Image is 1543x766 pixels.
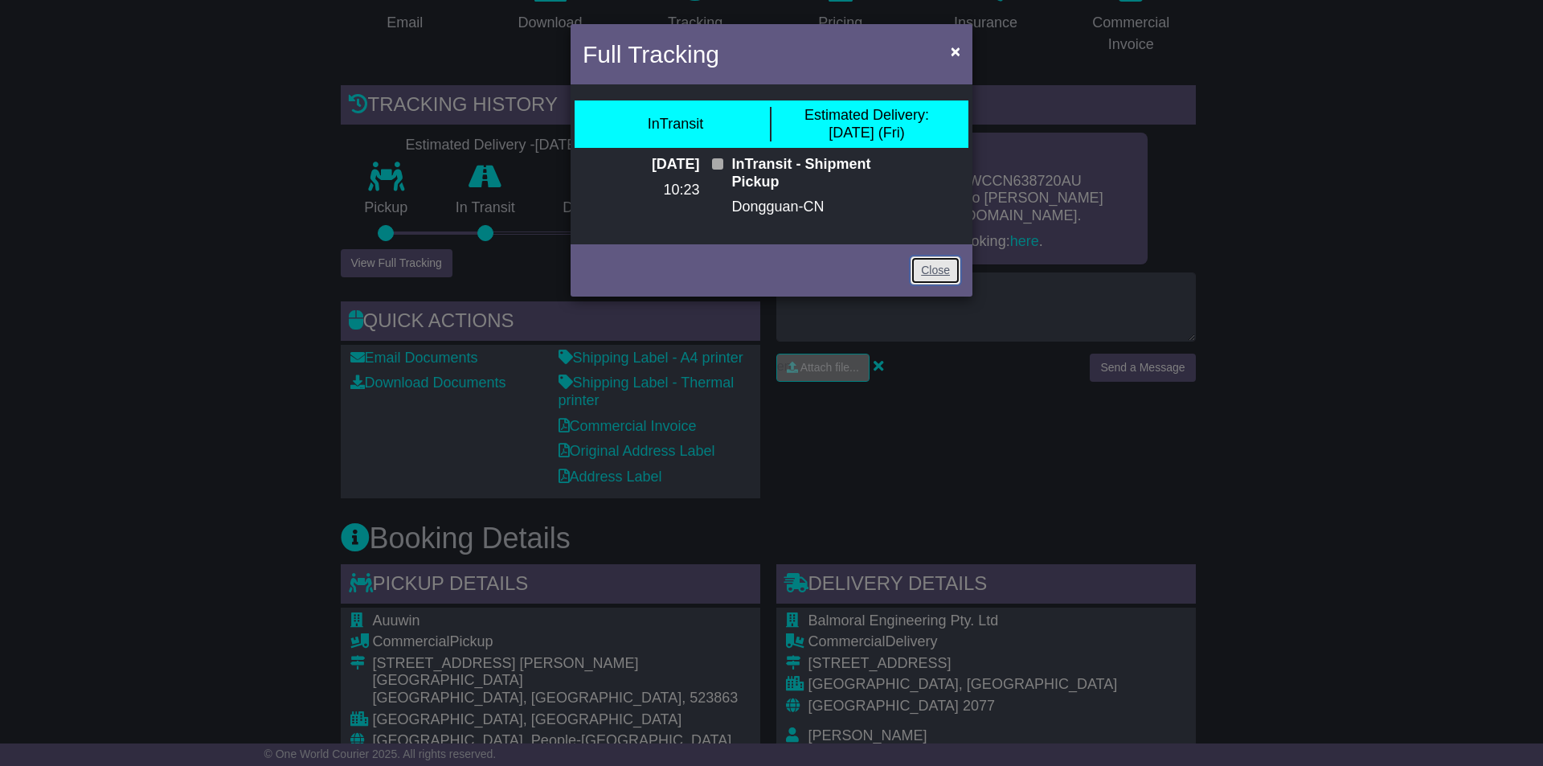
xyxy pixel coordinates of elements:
h4: Full Tracking [583,36,719,72]
a: Close [911,256,960,285]
p: Dongguan-CN [732,199,907,216]
span: Estimated Delivery: [804,107,929,123]
p: InTransit - Shipment Pickup [732,156,907,190]
div: [DATE] (Fri) [804,107,929,141]
button: Close [943,35,968,68]
p: [DATE] [636,156,700,174]
span: × [951,42,960,60]
div: InTransit [648,116,703,133]
p: 10:23 [636,182,700,199]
